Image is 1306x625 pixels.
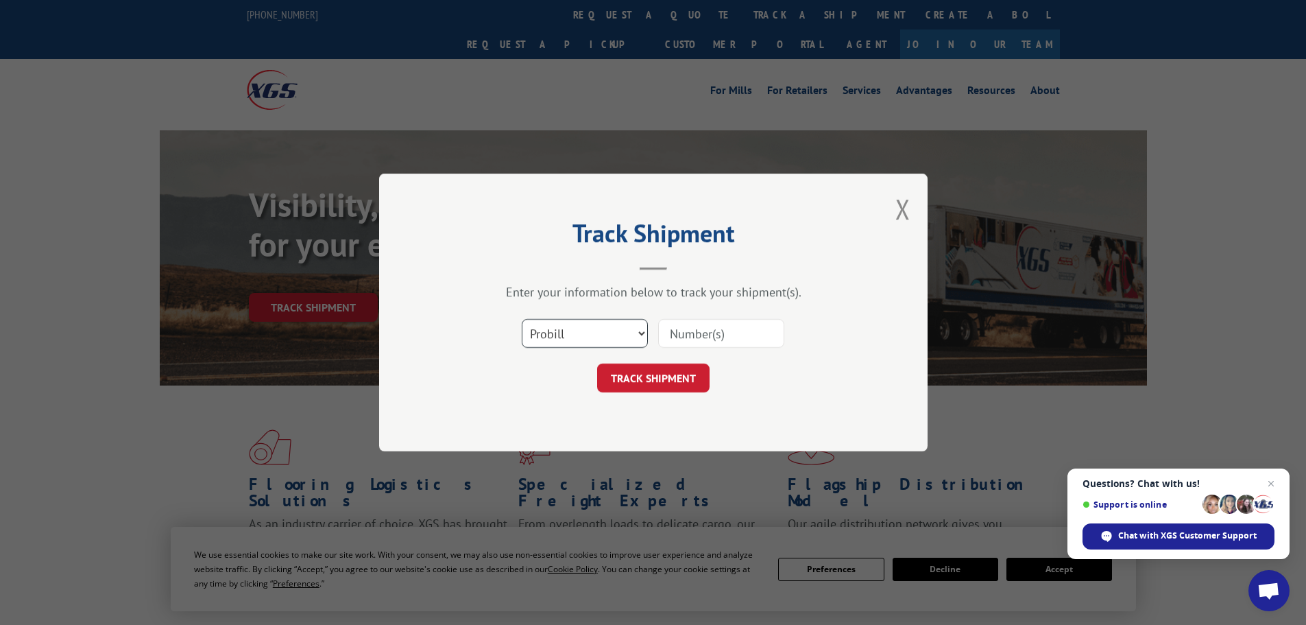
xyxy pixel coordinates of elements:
[597,364,710,392] button: TRACK SHIPMENT
[448,284,859,300] div: Enter your information below to track your shipment(s).
[895,191,910,227] button: Close modal
[1083,478,1274,489] span: Questions? Chat with us!
[1083,499,1198,510] span: Support is online
[1248,570,1290,611] div: Open chat
[1118,530,1257,542] span: Chat with XGS Customer Support
[658,319,784,348] input: Number(s)
[1263,475,1279,492] span: Close chat
[448,224,859,250] h2: Track Shipment
[1083,523,1274,550] div: Chat with XGS Customer Support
